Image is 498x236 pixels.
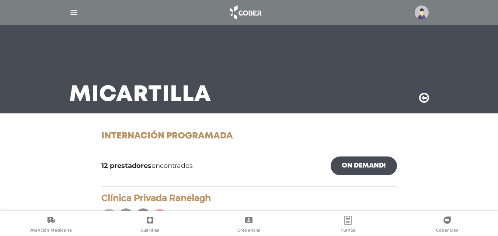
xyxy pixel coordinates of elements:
a: Cober Doc [397,216,497,235]
span: Turnos [341,228,355,234]
img: Cober_menu-lines-white.svg [69,8,79,17]
a: On Demand! [331,156,397,175]
h4: Clínica Privada Ranelagh [101,193,397,204]
span: encontrados [101,161,193,171]
a: Credencial [199,216,299,235]
a: Atención Médica Ya [1,216,101,235]
span: Credencial [237,228,260,234]
h1: Internación Programada [101,131,397,142]
span: Cober Doc [436,228,458,234]
a: Turnos [299,216,398,235]
span: Atención Médica Ya [30,228,72,234]
a: Guardias [101,216,200,235]
h3: Mi Cartilla [69,85,211,105]
img: profile-placeholder.svg [415,6,429,20]
span: Guardias [140,228,159,234]
b: 12 prestadores [101,162,152,170]
img: logo_cober_home-white.png [226,4,265,21]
